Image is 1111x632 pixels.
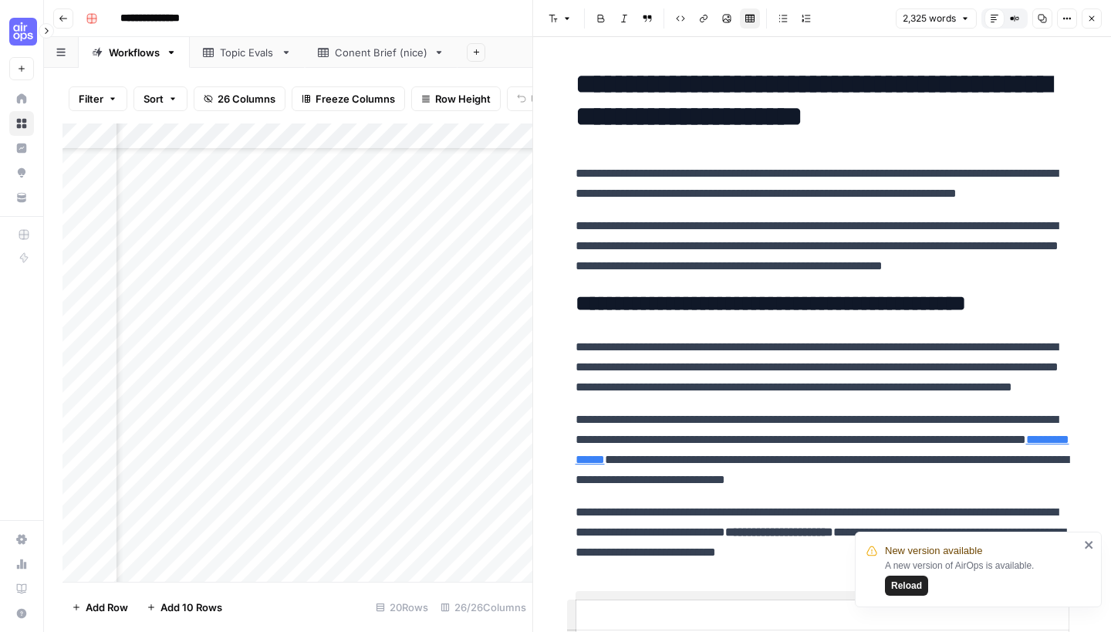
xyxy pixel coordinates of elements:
a: Insights [9,136,34,161]
button: 2,325 words [896,8,977,29]
button: Undo [507,86,567,111]
button: close [1084,539,1095,551]
img: AirOps U Cohort 1 Logo [9,18,37,46]
button: Sort [133,86,187,111]
button: Help + Support [9,601,34,626]
a: Your Data [9,185,34,210]
a: Home [9,86,34,111]
button: Add Row [62,595,137,620]
div: A new version of AirOps is available. [885,559,1079,596]
button: Row Height [411,86,501,111]
button: Reload [885,576,928,596]
a: Usage [9,552,34,576]
span: Freeze Columns [316,91,395,106]
a: Browse [9,111,34,136]
a: Conent Brief (nice) [305,37,458,68]
a: Workflows [79,37,190,68]
div: 26/26 Columns [434,595,532,620]
a: Learning Hub [9,576,34,601]
span: Row Height [435,91,491,106]
button: Filter [69,86,127,111]
div: Workflows [109,45,160,60]
div: Topic Evals [220,45,275,60]
span: Reload [891,579,922,593]
span: Add 10 Rows [160,600,222,615]
span: Add Row [86,600,128,615]
div: 20 Rows [370,595,434,620]
button: 26 Columns [194,86,285,111]
a: Topic Evals [190,37,305,68]
span: 26 Columns [218,91,275,106]
span: 2,325 words [903,12,956,25]
a: Settings [9,527,34,552]
span: New version available [885,543,982,559]
div: Conent Brief (nice) [335,45,427,60]
span: Filter [79,91,103,106]
span: Sort [144,91,164,106]
button: Add 10 Rows [137,595,231,620]
a: Opportunities [9,161,34,185]
button: Workspace: AirOps U Cohort 1 [9,12,34,51]
button: Freeze Columns [292,86,405,111]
